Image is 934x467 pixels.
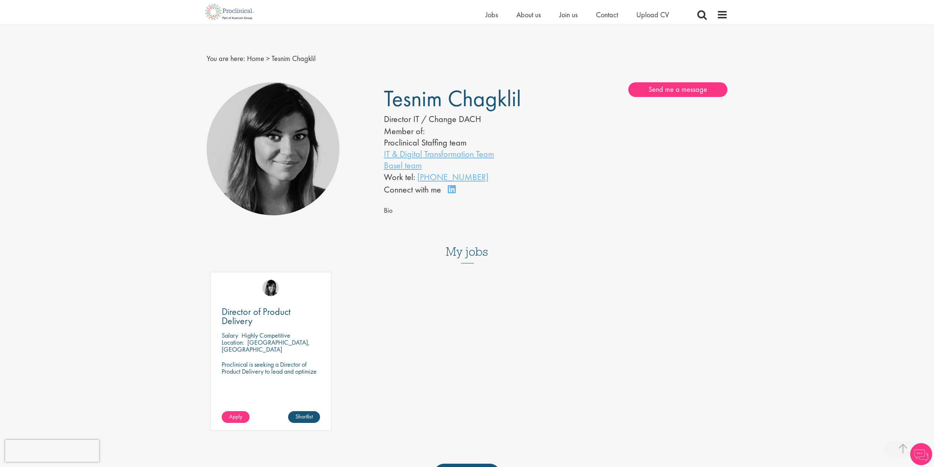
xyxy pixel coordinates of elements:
[222,305,291,327] span: Director of Product Delivery
[207,54,245,63] span: You are here:
[596,10,618,19] a: Contact
[384,148,494,159] a: IT & Digital Transformation Team
[272,54,316,63] span: Tesnim Chagklil
[384,125,425,137] label: Member of:
[222,331,238,340] span: Salary
[636,10,669,19] a: Upload CV
[628,82,727,97] a: Send me a message
[516,10,541,19] a: About us
[266,54,270,63] span: >
[384,113,534,125] div: Director IT / Change DACH
[384,171,415,183] span: Work tel:
[288,411,320,423] a: Shortlist
[247,54,264,63] a: breadcrumb link
[5,440,99,462] iframe: reCAPTCHA
[207,245,728,258] h3: My jobs
[222,307,320,326] a: Director of Product Delivery
[384,84,521,113] span: Tesnim Chagklil
[384,137,534,148] li: Proclinical Staffing team
[384,206,393,215] span: Bio
[222,338,310,353] p: [GEOGRAPHIC_DATA], [GEOGRAPHIC_DATA]
[207,82,340,216] img: Tesnim Chagklil
[559,10,578,19] a: Join us
[222,411,250,423] a: Apply
[417,171,488,183] a: [PHONE_NUMBER]
[384,159,422,171] a: Basel team
[229,413,242,420] span: Apply
[910,443,932,465] img: Chatbot
[222,361,320,389] p: Proclinical is seeking a Director of Product Delivery to lead and optimize product delivery pract...
[262,280,279,296] img: Tesnim Chagklil
[486,10,498,19] a: Jobs
[222,338,244,346] span: Location:
[241,331,290,340] p: Highly Competitive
